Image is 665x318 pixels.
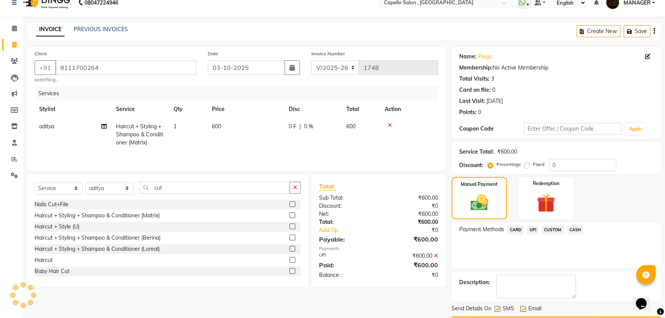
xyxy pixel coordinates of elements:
[35,223,79,231] div: Haircut + Style (U)
[212,123,221,130] span: 600
[342,101,380,118] th: Total
[36,23,65,36] a: INVOICE
[459,225,504,234] span: Payment Methods
[459,64,653,72] div: No Active Membership
[35,234,160,242] div: Haircut + Styling + Shampoo & Conditioner (Berina)
[379,218,444,226] div: ₹600.00
[491,75,494,83] div: 3
[313,194,379,202] div: Sub Total:
[527,225,539,234] span: UPI
[380,101,438,118] th: Action
[528,305,541,314] span: Email
[284,101,342,118] th: Disc
[35,86,444,101] div: Services
[567,225,584,234] span: CASH
[379,202,444,210] div: ₹0
[492,86,495,94] div: 0
[35,60,56,75] button: +91
[497,148,517,156] div: ₹600.00
[169,101,207,118] th: Qty
[379,210,444,218] div: ₹600.00
[35,50,47,57] label: Client
[174,123,177,130] span: 1
[35,76,196,83] small: searching...
[35,245,160,253] div: Haircut + Styling + Shampoo & Conditioner (Loreal)
[576,25,620,37] button: Create New
[379,235,444,244] div: ₹600.00
[486,97,503,105] div: [DATE]
[35,267,69,275] div: Baby Hair Cut
[111,101,169,118] th: Service
[542,225,564,234] span: CUSTOM
[299,123,301,131] span: |
[531,192,561,215] img: _gift.svg
[74,26,128,33] a: PREVIOUS INVOICES
[379,252,444,260] div: ₹600.00
[313,252,379,260] div: UPI
[311,50,345,57] label: Invoice Number
[459,75,490,83] div: Total Visits:
[313,210,379,218] div: Net:
[208,50,218,57] label: Date
[452,305,491,314] span: Send Details On
[35,200,68,209] div: Nails Cut+File
[533,161,544,168] label: Fixed
[313,271,379,279] div: Balance :
[459,161,483,169] div: Discount:
[207,101,284,118] th: Price
[313,202,379,210] div: Discount:
[633,287,657,310] iframe: chat widget
[459,53,476,61] div: Name:
[35,256,53,264] div: Haircut
[461,181,498,188] label: Manual Payment
[139,182,290,194] input: Search or Scan
[35,212,160,220] div: Haircut + Styling + Shampoo & Conditioner (Matrix)
[379,194,444,202] div: ₹600.00
[478,108,481,116] div: 0
[533,180,559,187] label: Redemption
[313,226,390,234] a: Add Tip
[379,260,444,270] div: ₹600.00
[478,53,492,61] a: Pooja
[459,148,494,156] div: Service Total:
[304,123,313,131] span: 0 %
[459,97,485,105] div: Last Visit:
[313,235,379,244] div: Payable:
[116,123,163,146] span: Haircut + Styling + Shampoo & Conditioner (Matrix)
[289,123,296,131] span: 0 F
[55,60,196,75] input: Search by Name/Mobile/Email/Code
[624,123,646,135] button: Apply
[624,25,650,37] button: Save
[39,123,54,130] span: aditya
[465,192,494,213] img: _cash.svg
[503,305,514,314] span: SMS
[496,161,521,168] label: Percentage
[319,182,337,190] span: Total
[379,271,444,279] div: ₹0
[389,226,444,234] div: ₹0
[346,123,356,130] span: 600
[459,108,476,116] div: Points:
[507,225,524,234] span: CARD
[459,64,493,72] div: Membership:
[524,123,621,135] input: Enter Offer / Coupon Code
[313,218,379,226] div: Total:
[319,245,438,252] div: Payments
[459,86,491,94] div: Card on file:
[313,260,379,270] div: Paid:
[459,278,490,287] div: Description:
[459,125,524,133] div: Coupon Code
[35,101,111,118] th: Stylist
